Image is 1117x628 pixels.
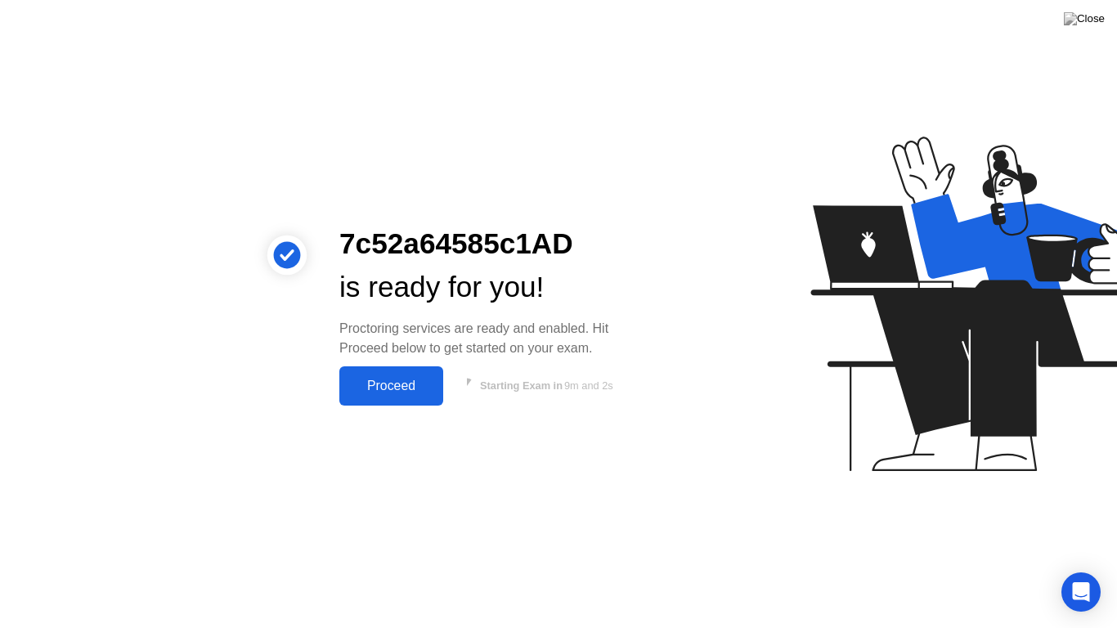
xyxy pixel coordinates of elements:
[451,370,644,401] button: Starting Exam in9m and 2s
[339,266,644,309] div: is ready for you!
[1064,12,1105,25] img: Close
[339,319,644,358] div: Proctoring services are ready and enabled. Hit Proceed below to get started on your exam.
[339,222,644,266] div: 7c52a64585c1AD
[339,366,443,406] button: Proceed
[564,379,613,392] span: 9m and 2s
[344,379,438,393] div: Proceed
[1061,572,1101,612] div: Open Intercom Messenger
